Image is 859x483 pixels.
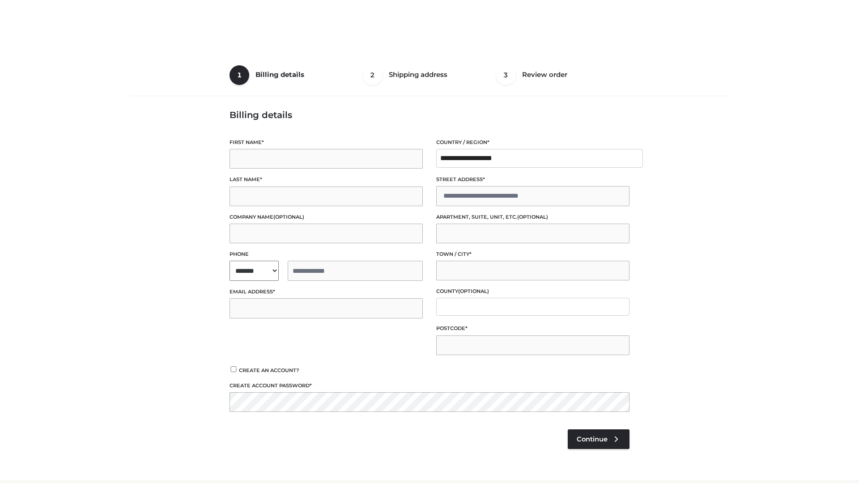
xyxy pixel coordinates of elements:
label: Postcode [436,324,629,333]
span: 1 [230,65,249,85]
label: Apartment, suite, unit, etc. [436,213,629,221]
span: Billing details [255,70,304,79]
label: Phone [230,250,423,258]
h3: Billing details [230,110,629,120]
span: 2 [363,65,383,85]
label: Street address [436,175,629,184]
label: Last name [230,175,423,184]
span: Create an account? [239,367,299,373]
span: (optional) [273,214,304,220]
label: County [436,287,629,296]
label: Email address [230,288,423,296]
label: Country / Region [436,138,629,147]
label: Company name [230,213,423,221]
span: Review order [522,70,567,79]
input: Create an account? [230,366,238,372]
span: 3 [496,65,516,85]
label: Town / City [436,250,629,258]
label: Create account password [230,381,629,390]
span: Shipping address [389,70,447,79]
span: Continue [577,435,608,443]
a: Continue [568,429,629,449]
span: (optional) [517,214,548,220]
span: (optional) [458,288,489,294]
label: First name [230,138,423,147]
